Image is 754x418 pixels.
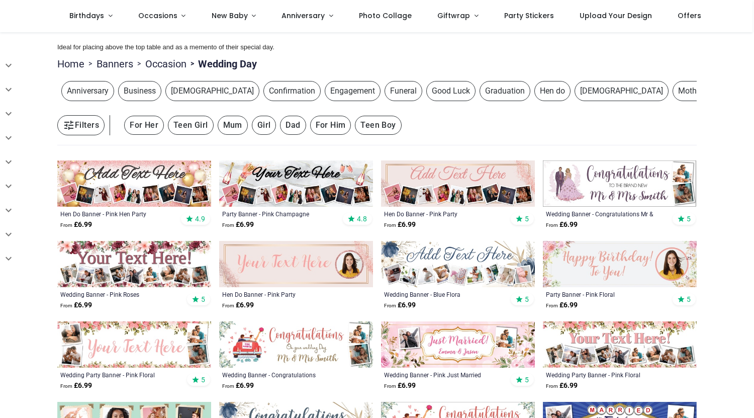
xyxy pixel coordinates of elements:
a: Banners [97,57,133,71]
a: Hen Do Banner - Pink Party [384,210,502,218]
span: > [133,59,145,69]
span: > [84,59,97,69]
span: 5 [687,214,691,223]
img: Personalised Party Banner - Pink Floral - Custom Name, Text & 1 Photo Upload [543,241,697,287]
strong: £ 6.99 [222,220,254,230]
strong: £ 6.99 [60,220,92,230]
a: Wedding Banner - Pink Roses [60,290,178,298]
span: > [186,59,198,69]
span: Mum [218,116,248,135]
span: Anniversary [61,81,114,101]
a: Party Banner - Pink Champagne [222,210,340,218]
span: From [384,383,396,389]
button: [DEMOGRAPHIC_DATA] [571,81,669,101]
button: Business [114,81,161,101]
span: Engagement [325,81,381,101]
span: Dad [280,116,306,135]
img: Personalised Wedding Banner - Congratulations - Custom Name & 2 Photo Upload [219,321,373,368]
span: From [222,383,234,389]
span: 5 [525,214,529,223]
li: Wedding Day [186,57,257,71]
a: Wedding Banner - Pink Just Married [384,371,502,379]
span: 5 [687,295,691,304]
a: Wedding Banner - Congratulations [222,371,340,379]
strong: £ 6.99 [384,300,416,310]
a: Wedding Party Banner - Pink Floral [60,371,178,379]
span: 5 [525,295,529,304]
span: Giftwrap [437,11,470,21]
strong: £ 6.99 [546,381,578,391]
span: Good Luck [426,81,476,101]
span: Party Stickers [504,11,554,21]
img: Hen Do Banner - Pink Party - Custom Text & 9 Photo Upload [381,160,535,207]
strong: £ 6.99 [60,300,92,310]
img: Personalised Party Banner - Pink Champagne - 9 Photo Upload & Custom Text [219,160,373,207]
strong: £ 6.99 [546,300,578,310]
span: From [384,222,396,228]
span: From [546,222,558,228]
span: Confirmation [263,81,321,101]
button: Funeral [381,81,422,101]
a: Party Banner - Pink Floral [546,290,664,298]
span: Teen Boy [355,116,401,135]
span: [DEMOGRAPHIC_DATA] [165,81,259,101]
span: From [222,222,234,228]
span: 4.8 [357,214,367,223]
span: Occasions [138,11,177,21]
span: From [60,383,72,389]
div: Hen Do Banner - Pink Hen Party [60,210,178,218]
strong: £ 6.99 [384,220,416,230]
a: Occasion [145,57,186,71]
img: Personalised Wedding Party Banner - Pink Floral - Custom Text & 9 Photo Upload [543,321,697,368]
span: 5 [525,375,529,384]
img: Personalised Wedding Banner - Blue Flora - Custom Text & 9 Photo Upload [381,241,535,287]
span: From [384,303,396,308]
span: Upload Your Design [580,11,652,21]
span: New Baby [212,11,248,21]
strong: £ 6.99 [60,381,92,391]
div: Wedding Party Banner - Pink Floral [546,371,664,379]
button: Anniversary [57,81,114,101]
span: Hen do [534,81,571,101]
img: Personalised Wedding Banner - Pink Roses - Custom Text & 9 Photo Upload [57,241,211,287]
button: [DEMOGRAPHIC_DATA] [161,81,259,101]
div: Create a unique, personalised wedding banner of the happy couple with photos, names and dates to ... [57,24,697,52]
span: Funeral [385,81,422,101]
div: Wedding Banner - Blue Flora [384,290,502,298]
span: Graduation [480,81,530,101]
img: Personalised Wedding Banner - Congratulations Mr & Mrs - Custom Names 2 Photo Upload [543,160,697,207]
span: From [60,222,72,228]
span: For Her [124,116,164,135]
strong: £ 6.99 [222,300,254,310]
a: Hen Do Banner - Pink Party [222,290,340,298]
strong: £ 6.99 [384,381,416,391]
img: Personalised Wedding Party Banner - Pink Floral - Custom Text & 4 Photo Upload [57,321,211,367]
span: Teen Girl [168,116,214,135]
img: Personalised Hen Do Banner - Pink Hen Party - 9 Photo Upload [57,160,211,207]
button: Filters [57,115,105,135]
button: Mothers Day [669,81,729,101]
span: 5 [201,375,205,384]
span: 5 [201,295,205,304]
img: Personalised Wedding Banner - Pink Just Married - Custom Name & 2 Photo Upload [381,321,535,368]
span: For Him [310,116,351,135]
button: Engagement [321,81,381,101]
strong: £ 6.99 [222,381,254,391]
span: Offers [678,11,701,21]
strong: £ 6.99 [546,220,578,230]
button: Confirmation [259,81,321,101]
span: [DEMOGRAPHIC_DATA] [575,81,669,101]
span: Girl [252,116,276,135]
span: Business [118,81,161,101]
div: Wedding Banner - Congratulations Mr & Mrs [546,210,664,218]
button: Graduation [476,81,530,101]
button: Hen do [530,81,571,101]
